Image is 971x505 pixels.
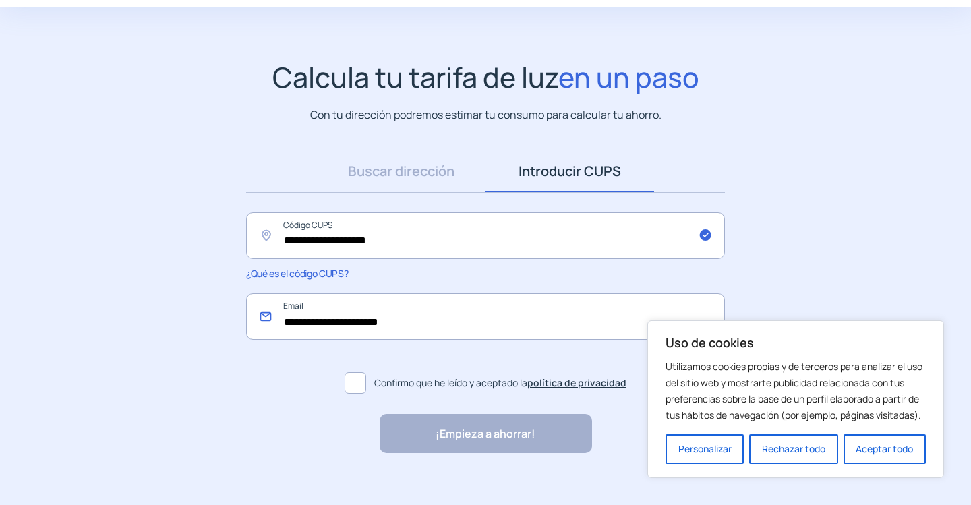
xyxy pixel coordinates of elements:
div: Uso de cookies [647,320,944,478]
span: en un paso [558,58,699,96]
a: política de privacidad [527,376,626,389]
h1: Calcula tu tarifa de luz [272,61,699,94]
span: Confirmo que he leído y aceptado la [374,376,626,390]
p: Con tu dirección podremos estimar tu consumo para calcular tu ahorro. [310,107,661,123]
a: Buscar dirección [317,150,486,192]
button: Aceptar todo [844,434,926,464]
p: Uso de cookies [666,334,926,351]
span: ¿Qué es el código CUPS? [246,267,348,280]
button: Personalizar [666,434,744,464]
p: Utilizamos cookies propias y de terceros para analizar el uso del sitio web y mostrarte publicida... [666,359,926,423]
a: Introducir CUPS [486,150,654,192]
button: Rechazar todo [749,434,837,464]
